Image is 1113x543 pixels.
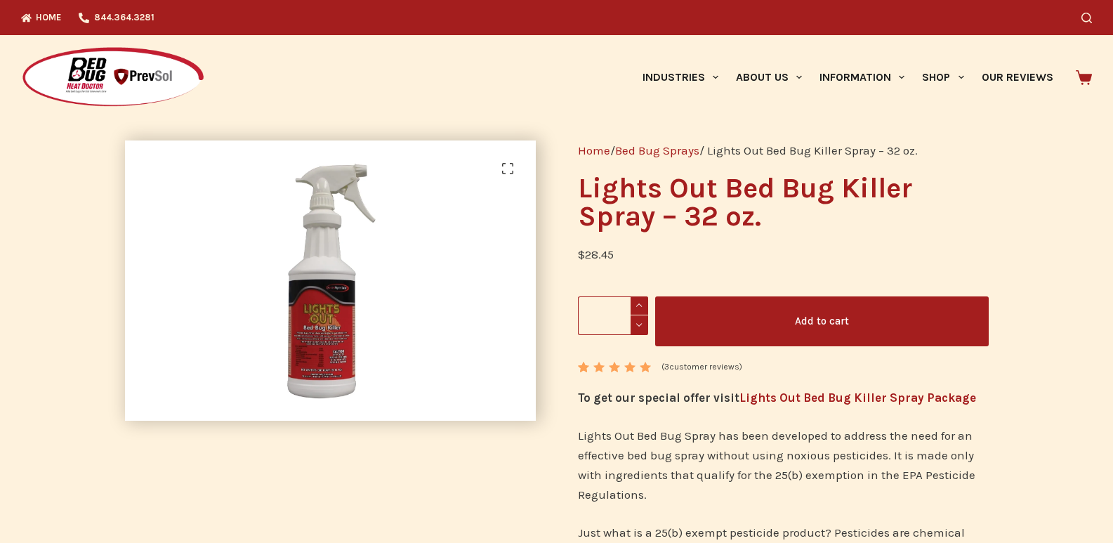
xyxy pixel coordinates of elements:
a: Lights Out Bed Bug Killer Spray - 32 oz. [125,272,536,286]
a: Lights Out Bed Bug Killer Spray Package [739,391,976,405]
img: Lights Out Bed Bug Killer Spray - 32 oz. [125,140,536,421]
a: Bed Bug Sprays [615,143,699,157]
a: Our Reviews [973,35,1062,119]
nav: Primary [633,35,1062,119]
a: Home [578,143,610,157]
span: 3 [578,362,588,384]
p: Lights Out Bed Bug Spray has been developed to address the need for an effective bed bug spray wi... [578,426,989,504]
div: Rated 5.00 out of 5 [578,362,653,372]
a: Information [811,35,914,119]
bdi: 28.45 [578,247,614,261]
a: About Us [727,35,810,119]
a: Shop [914,35,973,119]
input: Product quantity [578,296,648,335]
a: View full-screen image gallery [494,155,522,183]
button: Add to cart [655,296,989,346]
h1: Lights Out Bed Bug Killer Spray – 32 oz. [578,174,989,230]
span: Rated out of 5 based on customer ratings [578,362,653,447]
a: Industries [633,35,727,119]
strong: To get our special offer visit [578,391,976,405]
img: Prevsol/Bed Bug Heat Doctor [21,46,205,109]
a: (3customer reviews) [661,360,742,374]
span: $ [578,247,585,261]
nav: Breadcrumb [578,140,989,160]
button: Search [1081,13,1092,23]
span: 3 [664,362,669,372]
